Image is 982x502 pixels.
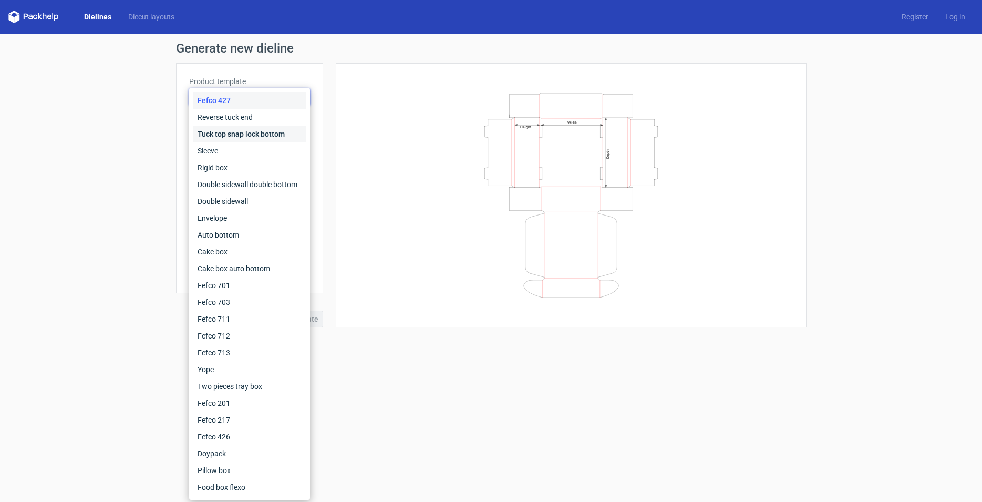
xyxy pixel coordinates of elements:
div: Fefco 427 [193,92,306,109]
div: Yope [193,361,306,378]
div: Double sidewall [193,193,306,210]
div: Cake box auto bottom [193,260,306,277]
div: Fefco 201 [193,395,306,412]
h1: Generate new dieline [176,42,807,55]
a: Dielines [76,12,120,22]
div: Tuck top snap lock bottom [193,126,306,142]
a: Log in [937,12,974,22]
div: Sleeve [193,142,306,159]
a: Diecut layouts [120,12,183,22]
text: Height [520,125,531,129]
div: Doypack [193,445,306,462]
div: Cake box [193,243,306,260]
div: Auto bottom [193,227,306,243]
label: Product template [189,76,310,87]
div: Food box flexo [193,479,306,496]
div: Two pieces tray box [193,378,306,395]
div: Fefco 701 [193,277,306,294]
div: Reverse tuck end [193,109,306,126]
div: Fefco 217 [193,412,306,428]
text: Depth [606,149,610,158]
div: Fefco 426 [193,428,306,445]
text: Width [567,120,577,125]
div: Fefco 703 [193,294,306,311]
div: Double sidewall double bottom [193,176,306,193]
div: Rigid box [193,159,306,176]
div: Fefco 712 [193,327,306,344]
div: Envelope [193,210,306,227]
div: Fefco 711 [193,311,306,327]
div: Pillow box [193,462,306,479]
div: Fefco 713 [193,344,306,361]
a: Register [893,12,937,22]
